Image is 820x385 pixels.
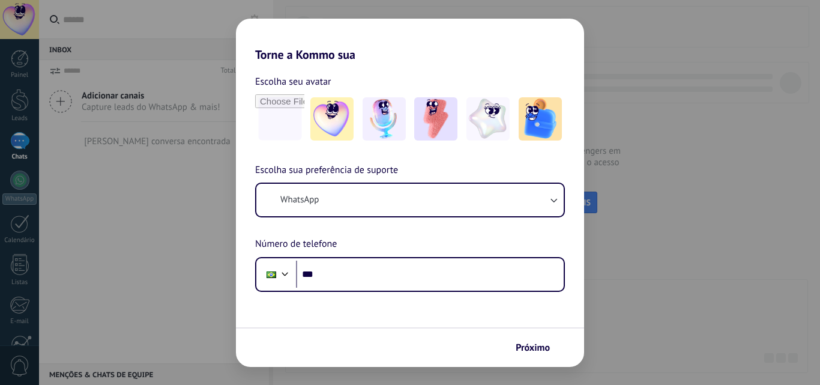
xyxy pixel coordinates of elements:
[466,97,510,141] img: -4.jpeg
[260,262,283,287] div: Brazil: + 55
[414,97,457,141] img: -3.jpeg
[519,97,562,141] img: -5.jpeg
[510,338,566,358] button: Próximo
[256,184,564,216] button: WhatsApp
[255,74,331,89] span: Escolha seu avatar
[363,97,406,141] img: -2.jpeg
[280,194,319,206] span: WhatsApp
[236,19,584,62] h2: Torne a Kommo sua
[255,163,398,178] span: Escolha sua preferência de suporte
[310,97,354,141] img: -1.jpeg
[255,237,337,252] span: Número de telefone
[516,344,550,352] span: Próximo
